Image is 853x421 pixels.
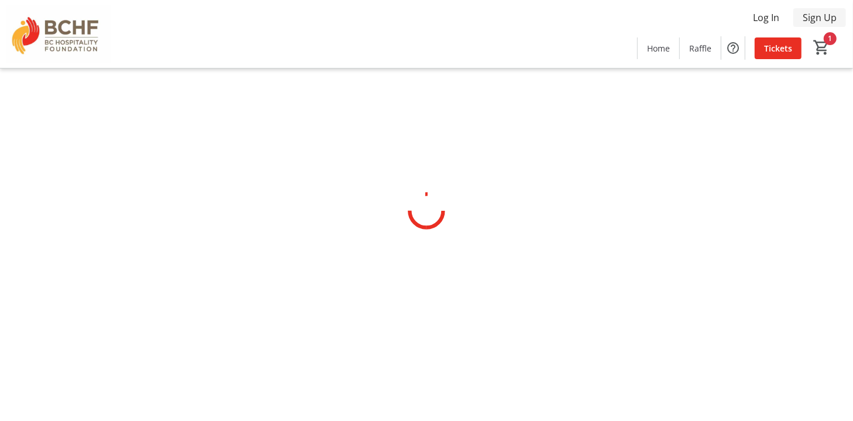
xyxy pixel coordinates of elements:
[811,37,832,58] button: Cart
[744,8,789,27] button: Log In
[7,5,111,63] img: BC Hospitality Foundation's Logo
[689,42,711,54] span: Raffle
[764,42,792,54] span: Tickets
[721,36,745,60] button: Help
[793,8,846,27] button: Sign Up
[755,37,802,59] a: Tickets
[803,11,837,25] span: Sign Up
[647,42,670,54] span: Home
[753,11,779,25] span: Log In
[638,37,679,59] a: Home
[680,37,721,59] a: Raffle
